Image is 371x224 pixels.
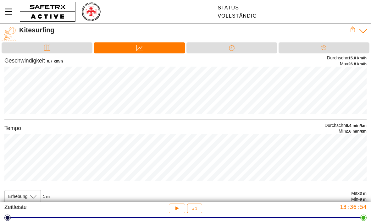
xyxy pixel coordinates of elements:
img: RescueLogo.png [81,2,101,22]
img: KITE_SURFING.svg [2,26,16,41]
div: Karte [2,42,92,53]
span: x 1 [192,207,197,210]
div: Tempo [4,125,21,132]
div: Timeline [279,42,369,53]
div: Zeitleiste [4,204,124,213]
div: Status [218,5,257,11]
div: 1 m [43,194,50,199]
span: Erhebung [8,194,28,199]
div: 0.7 km/h [47,59,63,64]
div: Min [351,196,367,202]
div: Max [351,190,367,196]
div: Max [327,61,367,67]
span: 3 m [360,191,367,196]
div: 13:36:54 [247,204,367,211]
span: 2.6 min/km [346,129,367,134]
div: Durchschn [324,123,367,128]
div: Trennung [186,42,277,53]
div: Kitesurfing [19,26,350,34]
div: Daten [94,42,185,53]
button: x 1 [187,204,202,213]
span: -9 m [358,197,367,202]
div: Durchschn [327,55,367,61]
div: Min [324,128,367,134]
div: Geschwindigkeit [4,57,45,64]
span: 26.8 km/h [348,62,367,66]
div: Vollständig [218,13,257,19]
span: 6.4 min/km [346,123,367,128]
span: 15.0 km/h [348,56,367,60]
